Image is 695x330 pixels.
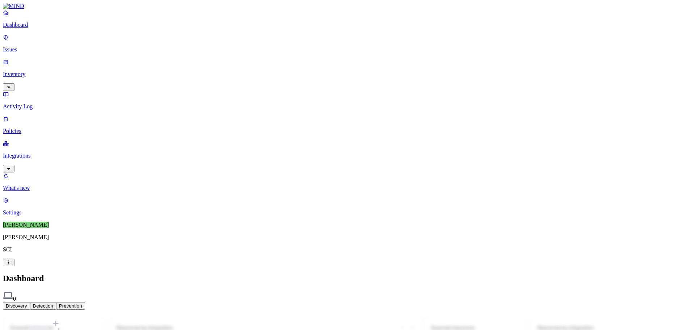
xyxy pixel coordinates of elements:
a: Integrations [3,140,692,171]
p: [PERSON_NAME] [3,234,692,241]
button: Discovery [3,302,30,310]
button: Prevention [56,302,85,310]
a: Activity Log [3,91,692,110]
p: Dashboard [3,22,692,28]
p: Activity Log [3,103,692,110]
a: MIND [3,3,692,9]
span: [PERSON_NAME] [3,222,49,228]
p: Inventory [3,71,692,78]
span: 0 [13,296,16,302]
p: SCI [3,246,692,253]
button: Detection [30,302,56,310]
p: Settings [3,209,692,216]
p: What's new [3,185,692,191]
a: Settings [3,197,692,216]
img: MIND [3,3,24,9]
a: Dashboard [3,9,692,28]
p: Policies [3,128,692,134]
img: svg%3e [3,291,13,301]
a: Policies [3,116,692,134]
a: Inventory [3,59,692,90]
a: What's new [3,172,692,191]
a: Issues [3,34,692,53]
p: Issues [3,46,692,53]
p: Integrations [3,153,692,159]
h2: Dashboard [3,273,692,283]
